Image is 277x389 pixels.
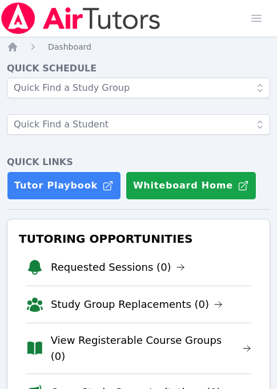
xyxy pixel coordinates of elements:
[7,41,270,53] nav: Breadcrumb
[126,171,256,200] button: Whiteboard Home
[17,228,260,249] h3: Tutoring Opportunities
[48,42,91,51] span: Dashboard
[7,155,270,169] h4: Quick Links
[7,114,270,135] input: Quick Find a Student
[7,78,270,98] input: Quick Find a Study Group
[7,62,270,75] h4: Quick Schedule
[51,259,185,275] a: Requested Sessions (0)
[7,171,121,200] a: Tutor Playbook
[48,41,91,53] a: Dashboard
[51,296,223,312] a: Study Group Replacements (0)
[51,332,251,364] a: View Registerable Course Groups (0)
